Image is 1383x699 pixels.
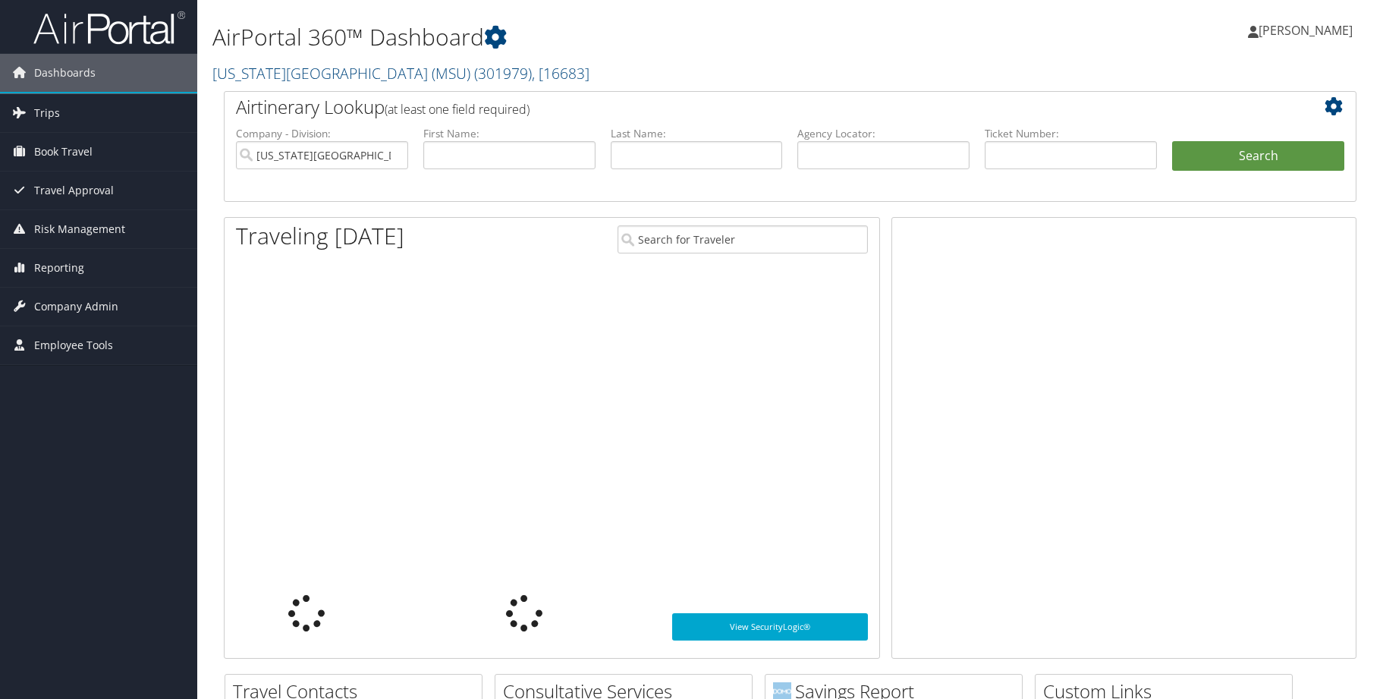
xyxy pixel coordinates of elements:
a: View SecurityLogic® [672,613,868,641]
span: , [ 16683 ] [532,63,589,83]
span: Trips [34,94,60,132]
label: Agency Locator: [797,126,970,141]
span: ( 301979 ) [474,63,532,83]
a: [US_STATE][GEOGRAPHIC_DATA] (MSU) [212,63,589,83]
label: Last Name: [611,126,783,141]
span: Book Travel [34,133,93,171]
span: Company Admin [34,288,118,326]
span: Risk Management [34,210,125,248]
h2: Airtinerary Lookup [236,94,1250,120]
span: Dashboards [34,54,96,92]
h1: Traveling [DATE] [236,220,404,252]
label: Ticket Number: [985,126,1157,141]
span: [PERSON_NAME] [1259,22,1353,39]
a: [PERSON_NAME] [1248,8,1368,53]
input: Search for Traveler [618,225,867,253]
span: Travel Approval [34,172,114,209]
button: Search [1172,141,1344,172]
label: First Name: [423,126,596,141]
label: Company - Division: [236,126,408,141]
img: airportal-logo.png [33,10,185,46]
span: (at least one field required) [385,101,530,118]
span: Reporting [34,249,84,287]
h1: AirPortal 360™ Dashboard [212,21,982,53]
span: Employee Tools [34,326,113,364]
